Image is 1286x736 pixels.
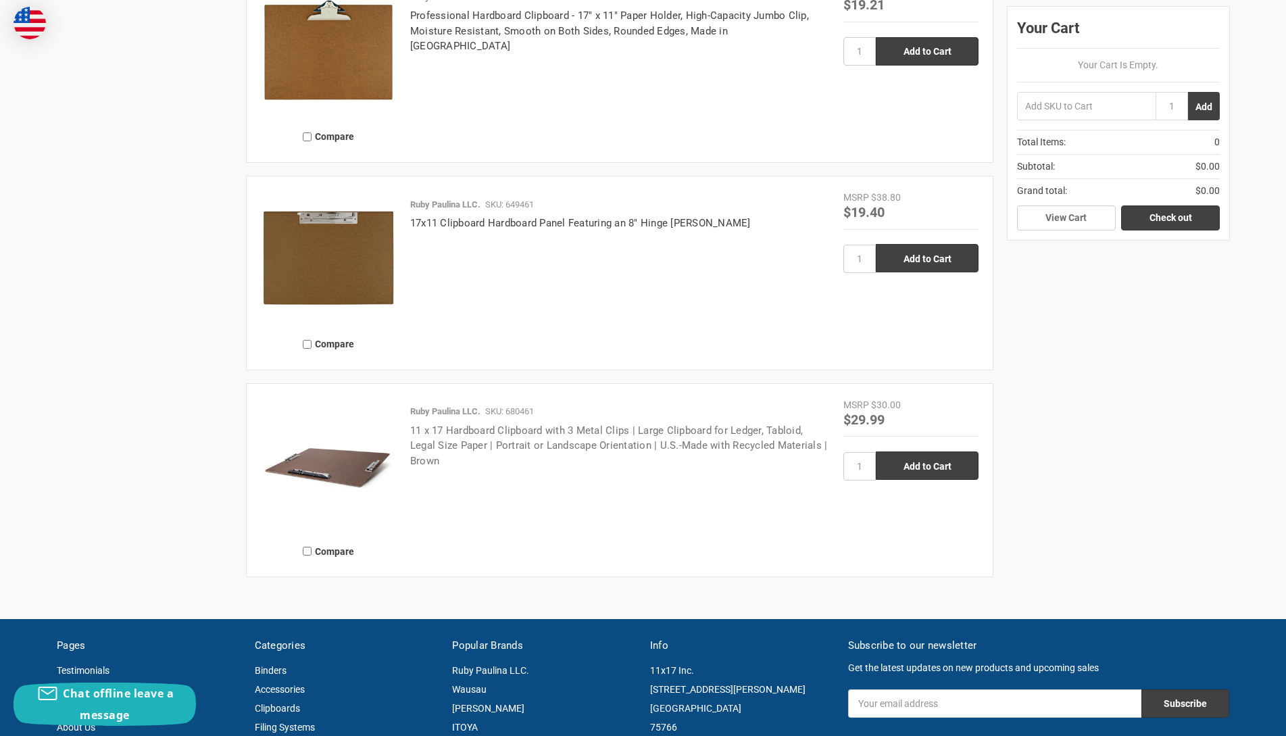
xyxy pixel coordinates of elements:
[876,451,979,480] input: Add to Cart
[261,191,396,326] img: 17x11 Clipboard Hardboard Panel Featuring an 8" Hinge Clip Brown
[485,198,534,212] p: SKU: 649461
[410,9,809,52] a: Professional Hardboard Clipboard - 17" x 11" Paper Holder, High-Capacity Jumbo Clip, Moisture Res...
[1214,135,1220,149] span: 0
[303,340,312,349] input: Compare
[1017,160,1055,174] span: Subtotal:
[261,540,396,562] label: Compare
[452,722,478,733] a: ITOYA
[871,192,901,203] span: $38.80
[650,638,834,654] h5: Info
[1195,160,1220,174] span: $0.00
[871,399,901,410] span: $30.00
[485,405,534,418] p: SKU: 680461
[876,37,979,66] input: Add to Cart
[410,424,828,467] a: 11 x 17 Hardboard Clipboard with 3 Metal Clips | Large Clipboard for Ledger, Tabloid, Legal Size ...
[14,7,46,39] img: duty and tax information for United States
[1017,135,1066,149] span: Total Items:
[63,686,174,722] span: Chat offline leave a message
[1017,16,1220,49] div: Your Cart
[261,333,396,355] label: Compare
[57,722,95,733] a: About Us
[452,638,636,654] h5: Popular Brands
[1017,92,1156,120] input: Add SKU to Cart
[848,638,1229,654] h5: Subscribe to our newsletter
[843,398,869,412] div: MSRP
[1017,184,1067,198] span: Grand total:
[876,244,979,272] input: Add to Cart
[843,410,885,428] span: $29.99
[1188,92,1220,120] button: Add
[1141,689,1229,718] input: Subscribe
[410,217,751,229] a: 17x11 Clipboard Hardboard Panel Featuring an 8" Hinge [PERSON_NAME]
[848,661,1229,675] p: Get the latest updates on new products and upcoming sales
[57,665,109,676] a: Testimonials
[1121,205,1220,231] a: Check out
[1017,58,1220,72] p: Your Cart Is Empty.
[14,683,196,726] button: Chat offline leave a message
[261,398,396,533] img: 17x11 Clipboard Hardboard Panel Featuring 3 Clips Brown
[255,722,315,733] a: Filing Systems
[843,191,869,205] div: MSRP
[843,203,885,220] span: $19.40
[303,547,312,556] input: Compare
[1195,184,1220,198] span: $0.00
[452,684,487,695] a: Wausau
[303,132,312,141] input: Compare
[255,703,300,714] a: Clipboards
[57,638,241,654] h5: Pages
[261,126,396,148] label: Compare
[410,198,480,212] p: Ruby Paulina LLC.
[452,665,529,676] a: Ruby Paulina LLC.
[1017,205,1116,231] a: View Cart
[410,405,480,418] p: Ruby Paulina LLC.
[1174,700,1286,736] iframe: Google Customer Reviews
[848,689,1141,718] input: Your email address
[255,684,305,695] a: Accessories
[255,638,439,654] h5: Categories
[452,703,524,714] a: [PERSON_NAME]
[255,665,287,676] a: Binders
